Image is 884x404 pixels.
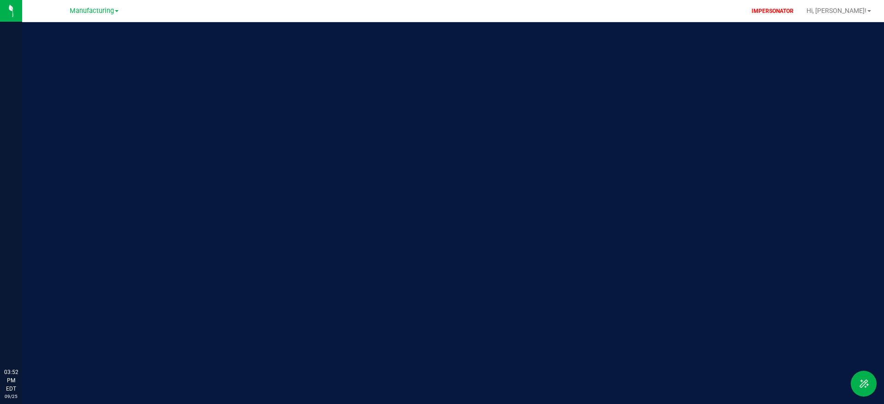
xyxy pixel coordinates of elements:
[851,371,877,397] button: Toggle Menu
[70,7,114,15] span: Manufacturing
[4,393,18,400] p: 09/25
[806,7,866,14] span: Hi, [PERSON_NAME]!
[748,7,797,15] p: IMPERSONATOR
[4,368,18,393] p: 03:52 PM EDT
